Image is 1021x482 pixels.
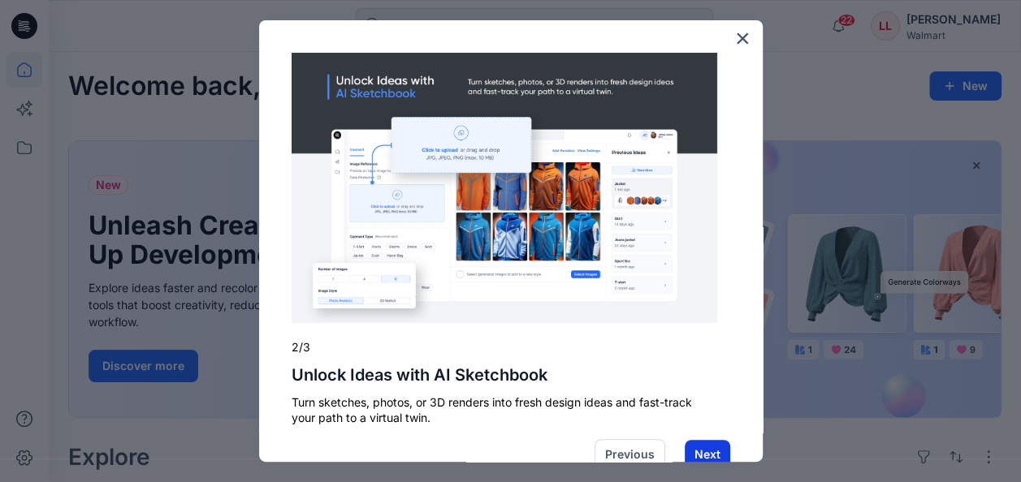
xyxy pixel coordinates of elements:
p: 2/3 [292,339,718,355]
h2: Unlock Ideas with AI Sketchbook [292,365,718,385]
button: Next [685,440,730,469]
button: Previous [595,439,665,470]
p: Turn sketches, photos, or 3D renders into fresh design ideas and fast-track your path to a virtua... [292,394,718,426]
button: Close [735,25,751,51]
